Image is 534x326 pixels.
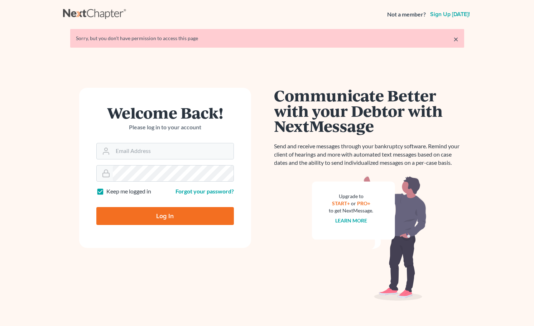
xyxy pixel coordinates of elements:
a: Forgot your password? [175,188,234,195]
a: PRO+ [357,200,370,206]
a: × [453,35,458,43]
h1: Welcome Back! [96,105,234,120]
a: Learn more [335,217,367,224]
input: Email Address [113,143,234,159]
span: or [351,200,356,206]
a: Sign up [DATE]! [429,11,471,17]
p: Send and receive messages through your bankruptcy software. Remind your client of hearings and mo... [274,142,464,167]
strong: Not a member? [387,10,426,19]
div: Upgrade to [329,193,374,200]
h1: Communicate Better with your Debtor with NextMessage [274,88,464,134]
div: Sorry, but you don't have permission to access this page [76,35,458,42]
img: nextmessage_bg-59042aed3d76b12b5cd301f8e5b87938c9018125f34e5fa2b7a6b67550977c72.svg [312,176,427,301]
label: Keep me logged in [106,187,151,196]
input: Log In [96,207,234,225]
a: START+ [332,200,350,206]
p: Please log in to your account [96,123,234,131]
div: to get NextMessage. [329,207,374,214]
